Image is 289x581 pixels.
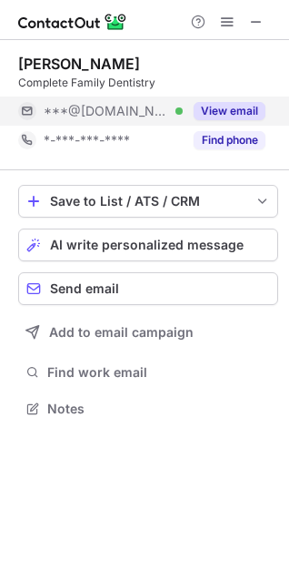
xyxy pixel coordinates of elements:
[44,103,169,119] span: ***@[DOMAIN_NAME]
[18,229,278,261] button: AI write personalized message
[18,75,278,91] div: Complete Family Dentistry
[194,131,265,149] button: Reveal Button
[18,272,278,305] button: Send email
[18,185,278,218] button: save-profile-one-click
[194,102,265,120] button: Reveal Button
[18,316,278,349] button: Add to email campaign
[18,396,278,422] button: Notes
[50,194,246,209] div: Save to List / ATS / CRM
[50,281,119,296] span: Send email
[18,55,140,73] div: [PERSON_NAME]
[47,401,271,417] span: Notes
[50,238,244,252] span: AI write personalized message
[47,364,271,381] span: Find work email
[18,11,127,33] img: ContactOut v5.3.10
[49,325,194,340] span: Add to email campaign
[18,360,278,385] button: Find work email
